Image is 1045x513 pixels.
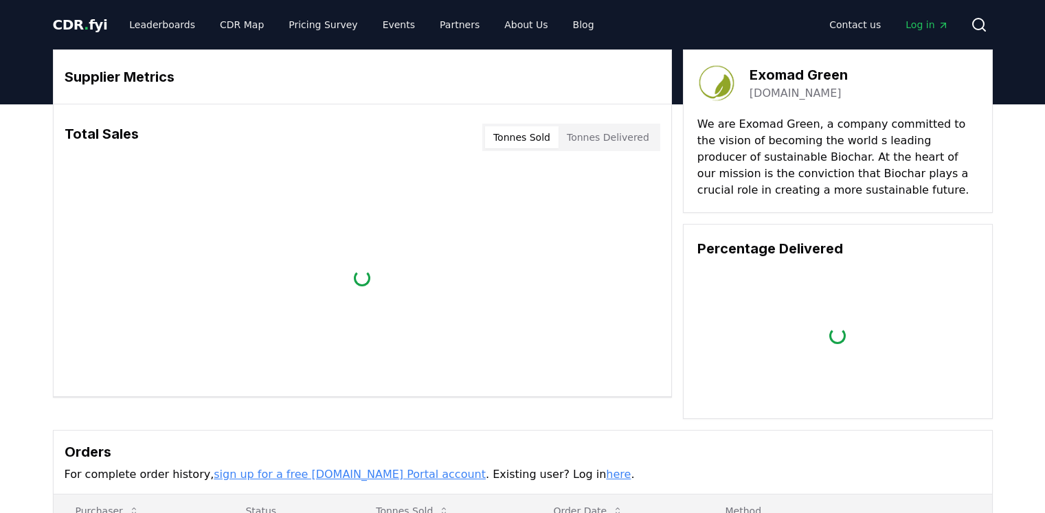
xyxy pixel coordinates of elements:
[606,468,631,481] a: here
[750,85,842,102] a: [DOMAIN_NAME]
[485,126,559,148] button: Tonnes Sold
[118,12,206,37] a: Leaderboards
[65,466,981,483] p: For complete order history, . Existing user? Log in .
[895,12,959,37] a: Log in
[278,12,368,37] a: Pricing Survey
[353,269,371,286] div: loading
[697,116,978,198] p: We are Exomad Green, a company committed to the vision of becoming the world s leading producer o...
[84,16,89,33] span: .
[209,12,275,37] a: CDR Map
[697,238,978,259] h3: Percentage Delivered
[118,12,605,37] nav: Main
[429,12,491,37] a: Partners
[493,12,559,37] a: About Us
[906,18,948,32] span: Log in
[750,65,848,85] h3: Exomad Green
[372,12,426,37] a: Events
[53,16,108,33] span: CDR fyi
[65,124,139,151] h3: Total Sales
[697,64,736,102] img: Exomad Green-logo
[559,126,658,148] button: Tonnes Delivered
[53,15,108,34] a: CDR.fyi
[829,327,846,345] div: loading
[818,12,892,37] a: Contact us
[818,12,959,37] nav: Main
[65,67,660,87] h3: Supplier Metrics
[562,12,605,37] a: Blog
[214,468,486,481] a: sign up for a free [DOMAIN_NAME] Portal account
[65,442,981,462] h3: Orders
